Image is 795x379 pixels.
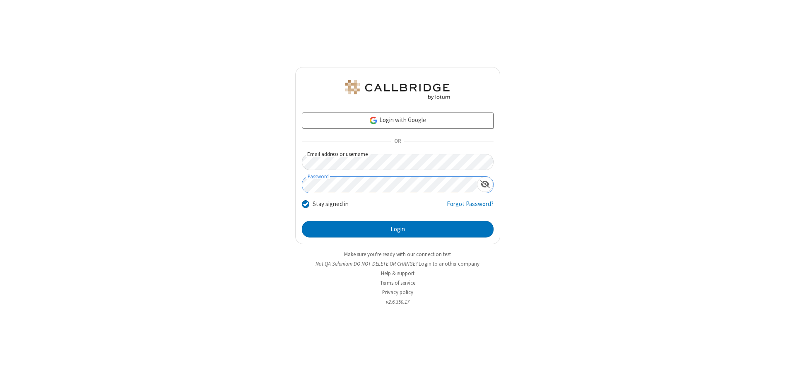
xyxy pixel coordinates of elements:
a: Help & support [381,270,414,277]
button: Login [302,221,494,237]
button: Login to another company [419,260,479,268]
a: Forgot Password? [447,199,494,215]
input: Password [302,177,477,193]
label: Stay signed in [313,199,349,209]
div: Show password [477,177,493,192]
li: v2.6.350.17 [295,298,500,306]
img: QA Selenium DO NOT DELETE OR CHANGE [344,80,451,100]
a: Make sure you're ready with our connection test [344,251,451,258]
li: Not QA Selenium DO NOT DELETE OR CHANGE? [295,260,500,268]
a: Terms of service [380,279,415,286]
a: Login with Google [302,112,494,129]
span: OR [391,136,404,147]
a: Privacy policy [382,289,413,296]
input: Email address or username [302,154,494,170]
img: google-icon.png [369,116,378,125]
